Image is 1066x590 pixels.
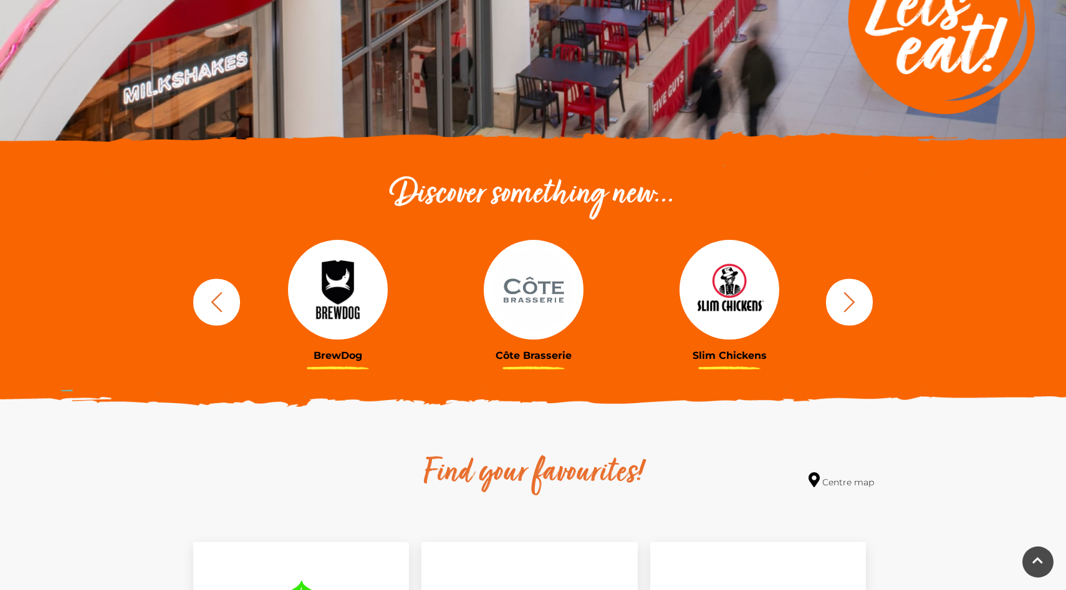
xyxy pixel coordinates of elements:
a: Slim Chickens [641,240,818,361]
a: BrewDog [249,240,426,361]
h2: Discover something new... [187,175,879,215]
h3: Slim Chickens [641,350,818,361]
a: Côte Brasserie [445,240,622,361]
a: Centre map [809,472,874,489]
h3: BrewDog [249,350,426,361]
h2: Find your favourites! [305,454,761,493]
h3: Côte Brasserie [445,350,622,361]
